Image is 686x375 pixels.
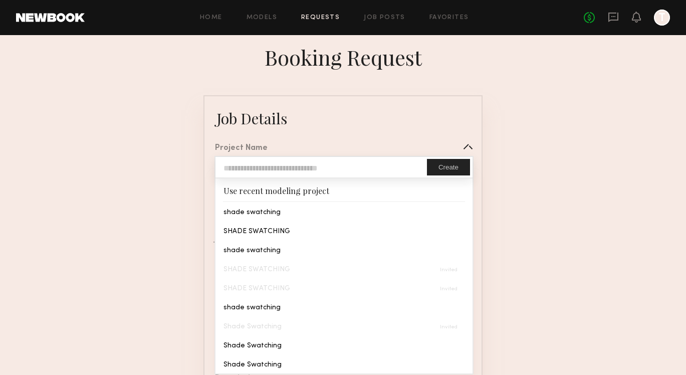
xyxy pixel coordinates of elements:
a: Favorites [429,15,469,21]
div: Shade Swatching [215,335,473,354]
div: Booking Request [265,43,422,71]
div: SHADE SWATCHING [215,259,473,278]
div: Job Details [216,108,287,128]
div: shade swatching [215,297,473,316]
a: Job Posts [364,15,405,21]
div: Use recent modeling project [215,178,473,201]
a: Models [247,15,277,21]
div: Shade Swatching [215,354,473,373]
a: T [654,10,670,26]
a: Requests [301,15,340,21]
div: Project Name [215,144,268,152]
div: SHADE SWATCHING [215,221,473,240]
div: SHADE SWATCHING [215,278,473,297]
button: Create [427,159,470,175]
a: Home [200,15,222,21]
div: shade swatching [215,240,473,259]
div: shade swatching [215,202,473,221]
div: Shade Swatching [215,316,473,335]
